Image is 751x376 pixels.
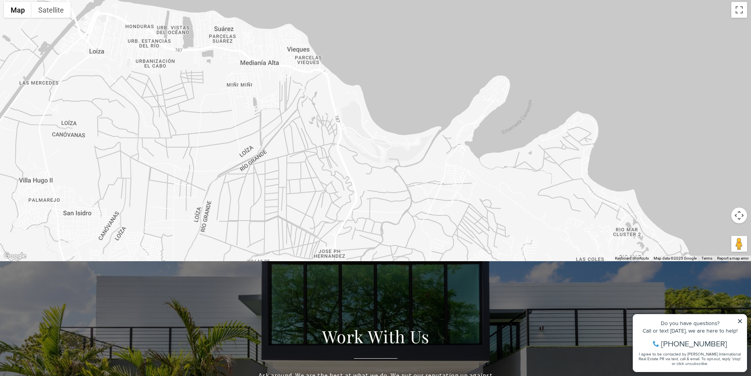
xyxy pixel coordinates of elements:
[8,18,114,23] div: Do you have questions?
[32,37,98,45] span: [PHONE_NUMBER]
[701,256,712,260] a: Terms (opens in new tab)
[731,2,747,18] button: Toggle fullscreen view
[615,256,649,261] button: Keyboard shortcuts
[2,251,28,261] a: Open this area in Google Maps (opens a new window)
[322,325,429,359] h2: Work With Us
[10,49,112,64] span: I agree to be contacted by [PERSON_NAME] International Real Estate PR via text, call & email. To ...
[731,208,747,223] button: Map camera controls
[8,25,114,31] div: Call or text [DATE], we are here to help!
[731,236,747,252] button: Drag Pegman onto the map to open Street View
[717,256,749,260] a: Report a map error
[4,2,32,18] button: Show street map
[32,2,71,18] button: Show satellite imagery
[2,251,28,261] img: Google
[654,256,697,260] span: Map data ©2025 Google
